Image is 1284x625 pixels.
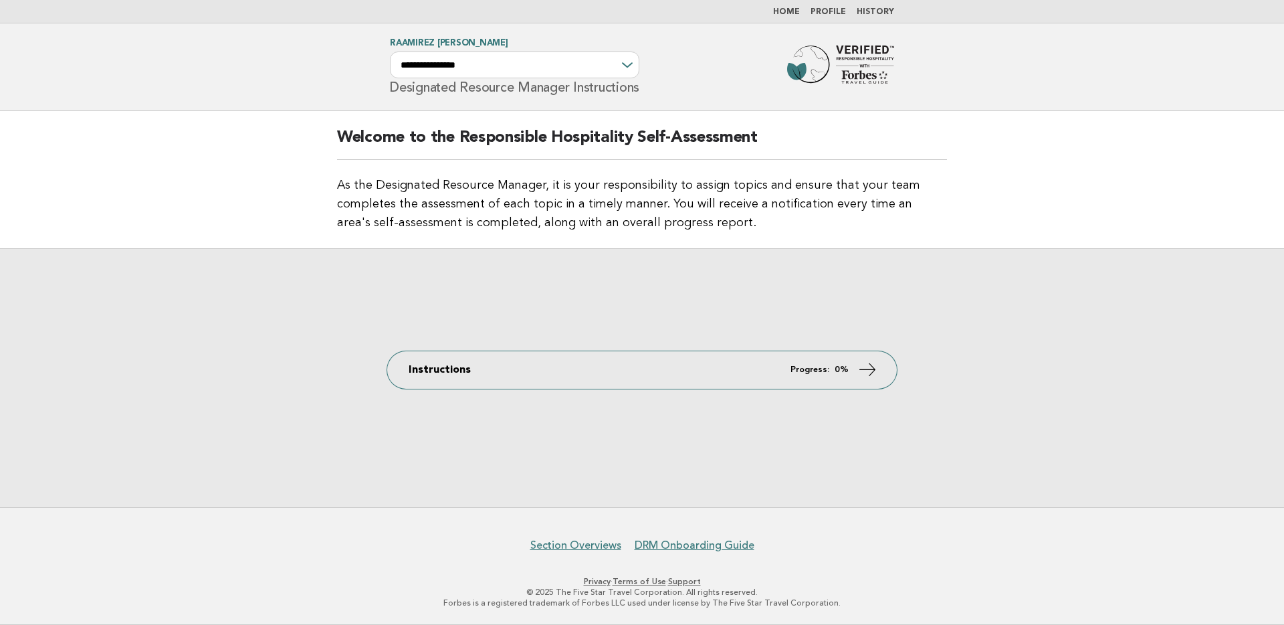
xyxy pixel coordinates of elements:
a: DRM Onboarding Guide [635,539,754,552]
img: Forbes Travel Guide [787,46,894,88]
p: As the Designated Resource Manager, it is your responsibility to assign topics and ensure that yo... [337,176,947,232]
p: · · [233,576,1051,587]
h2: Welcome to the Responsible Hospitality Self-Assessment [337,127,947,160]
a: Home [773,8,800,16]
a: Profile [811,8,846,16]
a: History [857,8,894,16]
p: Forbes is a registered trademark of Forbes LLC used under license by The Five Star Travel Corpora... [233,598,1051,608]
em: Progress: [790,365,829,374]
a: Privacy [584,577,611,586]
a: Instructions Progress: 0% [387,351,897,389]
a: Terms of Use [613,577,666,586]
strong: 0% [835,365,849,374]
p: © 2025 The Five Star Travel Corporation. All rights reserved. [233,587,1051,598]
a: Section Overviews [530,539,621,552]
a: Support [668,577,701,586]
a: Raamirez [PERSON_NAME] [390,39,508,48]
h1: Designated Resource Manager Instructions [390,39,639,94]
